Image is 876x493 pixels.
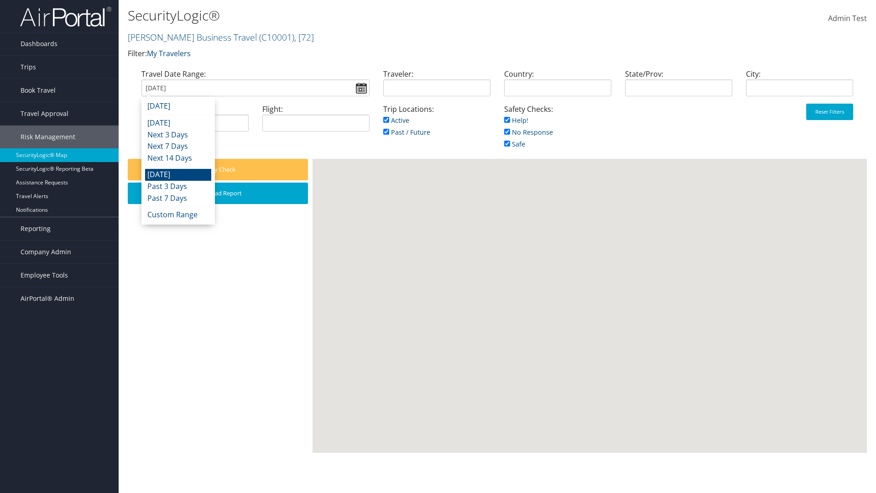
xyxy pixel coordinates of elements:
[21,217,51,240] span: Reporting
[828,5,867,33] a: Admin Test
[128,6,620,25] h1: SecurityLogic®
[294,31,314,43] span: , [ 72 ]
[21,32,57,55] span: Dashboards
[128,48,620,60] p: Filter:
[383,116,409,125] a: Active
[259,31,294,43] span: ( C10001 )
[135,104,255,139] div: Air/Hotel/Rail:
[806,104,853,120] button: Reset Filters
[20,6,111,27] img: airportal-logo.png
[21,241,71,263] span: Company Admin
[145,117,211,129] li: [DATE]
[497,68,618,104] div: Country:
[21,264,68,287] span: Employee Tools
[145,209,211,221] li: Custom Range
[504,128,553,136] a: No Response
[145,129,211,141] li: Next 3 Days
[739,68,860,104] div: City:
[135,68,376,104] div: Travel Date Range:
[376,68,497,104] div: Traveler:
[21,287,74,310] span: AirPortal® Admin
[21,56,36,79] span: Trips
[145,100,211,112] li: [DATE]
[145,193,211,205] li: Past 7 Days
[618,68,739,104] div: State/Prov:
[376,104,497,147] div: Trip Locations:
[383,128,430,136] a: Past / Future
[145,181,211,193] li: Past 3 Days
[255,104,376,139] div: Flight:
[21,126,75,148] span: Risk Management
[504,140,525,148] a: Safe
[128,159,308,180] button: Safety Check
[128,31,314,43] a: [PERSON_NAME] Business Travel
[145,169,211,181] li: [DATE]
[21,79,56,102] span: Book Travel
[145,152,211,164] li: Next 14 Days
[21,102,68,125] span: Travel Approval
[145,141,211,152] li: Next 7 Days
[128,183,308,204] button: Download Report
[147,48,191,58] a: My Travelers
[504,116,528,125] a: Help!
[828,13,867,23] span: Admin Test
[497,104,618,159] div: Safety Checks:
